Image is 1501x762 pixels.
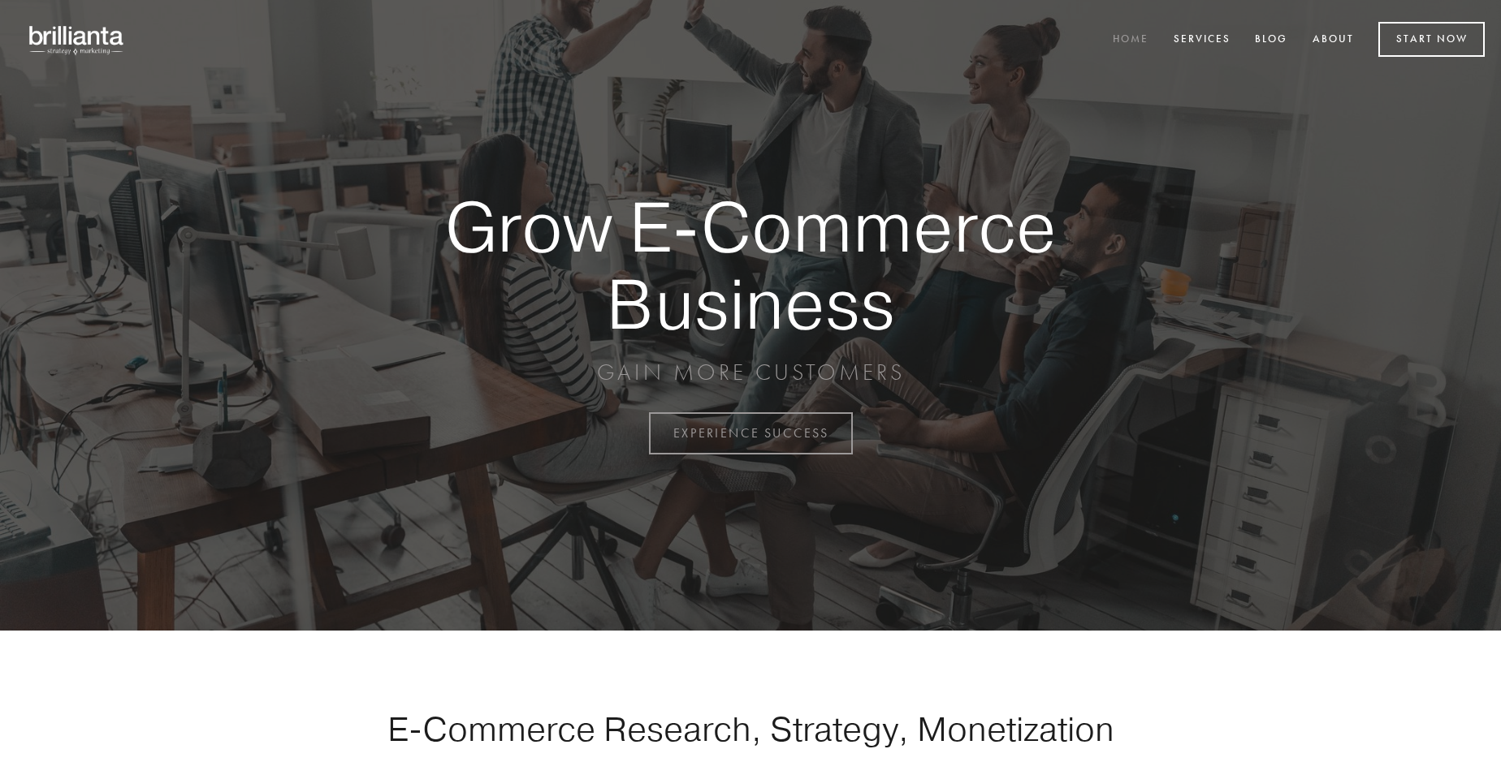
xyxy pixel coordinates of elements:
a: Start Now [1378,22,1485,57]
h1: E-Commerce Research, Strategy, Monetization [336,708,1165,749]
img: brillianta - research, strategy, marketing [16,16,138,63]
a: Services [1163,27,1241,54]
strong: Grow E-Commerce Business [388,188,1113,342]
a: Home [1102,27,1159,54]
a: Blog [1244,27,1298,54]
p: GAIN MORE CUSTOMERS [388,358,1113,387]
a: EXPERIENCE SUCCESS [649,412,853,454]
a: About [1302,27,1365,54]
